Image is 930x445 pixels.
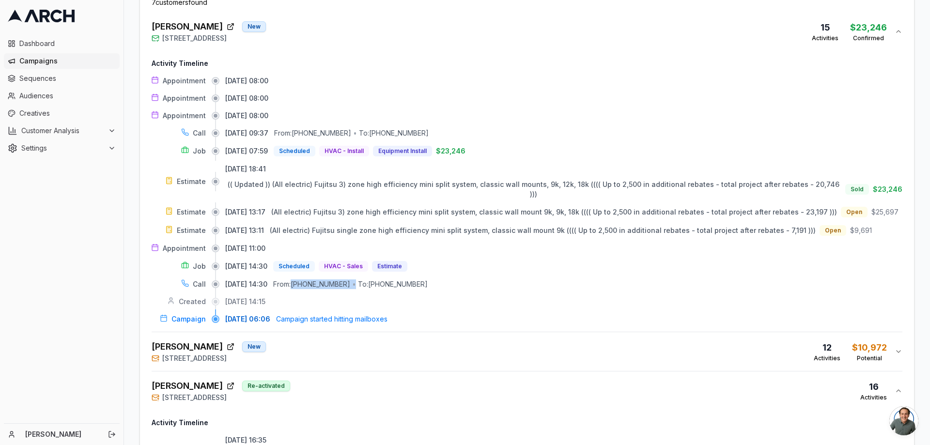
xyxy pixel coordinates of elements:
span: Campaigns [19,56,116,66]
span: $23,246 [436,146,465,156]
span: $9,691 [850,226,872,235]
button: Open [841,207,868,217]
a: Dashboard [4,36,120,51]
a: Open chat [889,406,918,435]
span: [DATE] 13:17 [225,207,265,217]
div: New [242,21,266,32]
span: [DATE] 11:00 [225,244,265,253]
span: [DATE] 08:00 [225,111,268,121]
div: Activities [860,394,887,401]
span: $23,246 [873,184,902,194]
div: From: [PHONE_NUMBER] [274,128,351,138]
span: [DATE] 07:59 [225,146,268,156]
div: To: [PHONE_NUMBER] [358,279,428,289]
span: [DATE] 13:11 [225,226,264,235]
div: $10,972 [852,341,887,354]
span: [PERSON_NAME] [152,340,223,353]
span: (( Updated )) (All electric) Fujitsu 3) zone high efficiency mini split system, classic wall moun... [228,180,839,198]
button: Scheduled [273,261,315,272]
span: Appointment [163,111,206,121]
span: Sequences [19,74,116,83]
button: Customer Analysis [4,123,120,138]
span: Creatives [19,108,116,118]
span: Estimate [177,226,206,235]
div: New [242,341,266,352]
span: [STREET_ADDRESS] [162,353,227,363]
button: Settings [4,140,120,156]
span: [PERSON_NAME] [152,379,223,393]
span: [STREET_ADDRESS] [162,393,227,402]
span: Call [193,279,206,289]
span: (All electric) Fujitsu single zone high efficiency mini split system, classic wall mount 9k (((( ... [270,226,816,234]
div: From: [PHONE_NUMBER] [273,279,350,289]
div: $23,246 [850,21,887,34]
div: Potential [852,354,887,362]
a: Sequences [4,71,120,86]
span: Estimate [177,177,206,186]
span: [DATE] 14:15 [225,297,265,307]
span: [DATE] 14:30 [225,261,267,271]
span: Customer Analysis [21,126,104,136]
span: Appointment [163,244,206,253]
div: Confirmed [850,34,887,42]
span: Audiences [19,91,116,101]
span: [PERSON_NAME] [152,20,223,33]
span: Created [179,297,206,307]
span: [DATE] 06:06 [225,314,270,324]
span: [DATE] 14:30 [225,279,267,289]
div: To: [PHONE_NUMBER] [359,128,429,138]
span: Settings [21,143,104,153]
a: Creatives [4,106,120,121]
button: (All electric) Fujitsu 3) zone high efficiency mini split system, classic wall mount 9k, 9k, 18k ... [271,207,837,217]
span: [DATE] 09:37 [225,128,268,138]
button: Open [820,225,846,236]
div: 12 [814,341,840,354]
div: 16 [860,380,887,394]
button: [PERSON_NAME]Re-activated[STREET_ADDRESS]16Activities [152,371,902,410]
button: Sold [845,180,869,199]
a: Audiences [4,88,120,104]
span: Dashboard [19,39,116,48]
a: [PERSON_NAME] [25,430,97,439]
button: Equipment Install [373,146,432,156]
button: HVAC - Sales [319,261,368,272]
span: $25,697 [871,207,899,217]
button: HVAC - Install [319,146,369,156]
span: [DATE] 18:41 [225,164,266,174]
span: Appointment [163,76,206,86]
button: (All electric) Fujitsu single zone high efficiency mini split system, classic wall mount 9k (((( ... [270,225,816,236]
span: Job [193,261,206,271]
div: Activities [814,354,840,362]
a: Campaigns [4,53,120,69]
div: • [352,279,356,289]
button: [PERSON_NAME]New[STREET_ADDRESS]15Activities$23,246Confirmed [152,12,902,51]
div: Re-activated [242,381,290,391]
div: [PERSON_NAME]New[STREET_ADDRESS]15Activities$23,246Confirmed [152,51,902,332]
span: [DATE] 08:00 [225,76,268,86]
button: [PERSON_NAME]New[STREET_ADDRESS]12Activities$10,972Potential [152,332,902,371]
div: 15 [812,21,838,34]
h4: Activity Timeline [152,59,902,68]
div: • [353,128,357,138]
span: Estimate [177,207,206,217]
span: Call [193,128,206,138]
span: Campaign started hitting mailboxes [276,314,387,324]
span: (All electric) Fujitsu 3) zone high efficiency mini split system, classic wall mount 9k, 9k, 18k ... [271,208,837,216]
span: [STREET_ADDRESS] [162,33,227,43]
button: (( Updated )) (All electric) Fujitsu 3) zone high efficiency mini split system, classic wall moun... [225,180,841,199]
span: Job [193,146,206,156]
button: Log out [105,428,119,441]
div: Sold [845,184,869,195]
span: Campaign [171,314,206,324]
span: [DATE] 08:00 [225,93,268,103]
button: Estimate [372,261,407,272]
button: Scheduled [274,146,315,156]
